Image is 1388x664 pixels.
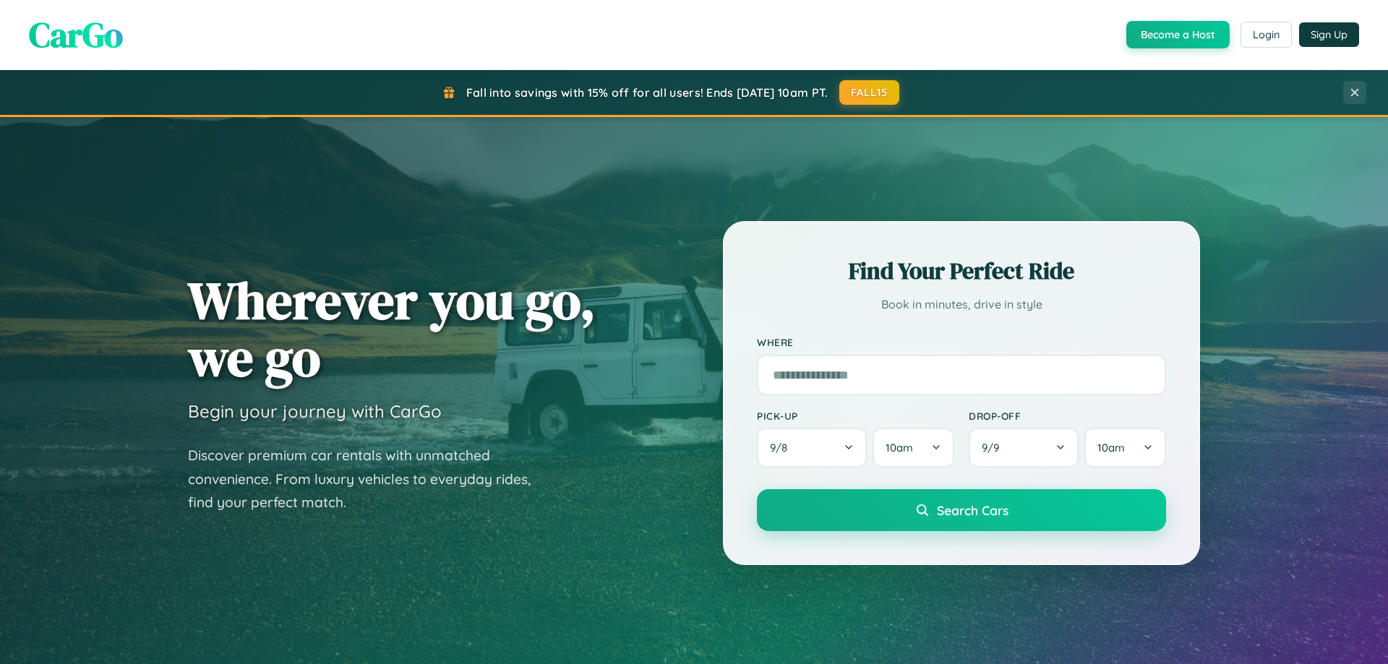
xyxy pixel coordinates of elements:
[757,489,1166,531] button: Search Cars
[1097,441,1125,454] span: 10am
[466,85,828,100] span: Fall into savings with 15% off for all users! Ends [DATE] 10am PT.
[188,444,549,514] p: Discover premium car rentals with unmatched convenience. From luxury vehicles to everyday rides, ...
[757,428,867,467] button: 9/8
[873,428,954,467] button: 10am
[937,502,1008,518] span: Search Cars
[770,441,794,454] span: 9 / 8
[982,441,1006,454] span: 9 / 9
[839,80,900,105] button: FALL15
[886,441,913,454] span: 10am
[757,255,1166,287] h2: Find Your Perfect Ride
[29,11,123,59] span: CarGo
[757,337,1166,349] label: Where
[757,410,954,422] label: Pick-up
[1126,21,1230,48] button: Become a Host
[1299,22,1359,47] button: Sign Up
[1084,428,1166,467] button: 10am
[188,400,442,422] h3: Begin your journey with CarGo
[969,410,1166,422] label: Drop-off
[1241,22,1292,48] button: Login
[969,428,1079,467] button: 9/9
[188,272,596,386] h1: Wherever you go, we go
[757,294,1166,315] p: Book in minutes, drive in style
